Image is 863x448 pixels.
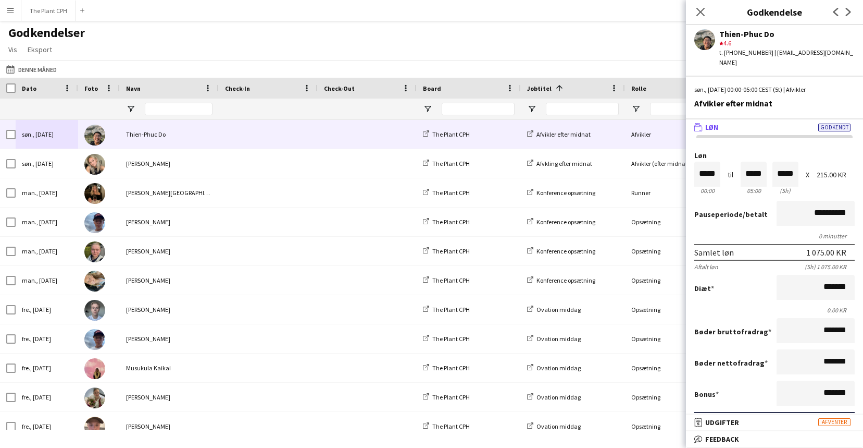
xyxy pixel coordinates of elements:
[16,383,78,411] div: fre., [DATE]
[536,247,595,255] span: Konference opsætning
[120,149,219,178] div: [PERSON_NAME]
[16,295,78,324] div: fre., [DATE]
[536,422,581,430] span: Ovation middag
[16,120,78,149] div: søn., [DATE]
[84,300,105,321] img: Lucas Carlsen
[694,210,768,219] label: /betalt
[694,306,855,314] div: 0.00 KR
[16,412,78,441] div: fre., [DATE]
[423,104,432,114] button: Åbn Filtermenu
[432,218,470,226] span: The Plant CPH
[694,390,719,399] label: Bonus
[423,422,470,430] a: The Plant CPH
[84,212,105,233] img: Noah Holst
[694,85,855,94] div: søn., [DATE] 00:00-05:00 CEST (5t) | Afvikler
[694,99,855,108] div: Afvikler efter midnat
[631,104,641,114] button: Åbn Filtermenu
[705,434,739,444] span: Feedback
[741,187,767,195] div: 05:00
[432,335,470,343] span: The Plant CPH
[423,247,470,255] a: The Plant CPH
[625,324,729,353] div: Opsætning
[432,364,470,372] span: The Plant CPH
[536,364,581,372] span: Ovation middag
[806,171,809,179] div: X
[625,149,729,178] div: Afvikler (efter midnat)
[625,266,729,295] div: Opsætning
[625,178,729,207] div: Runner
[120,237,219,265] div: [PERSON_NAME]
[625,412,729,441] div: Opsætning
[719,48,855,67] div: t. [PHONE_NUMBER] | [EMAIL_ADDRESS][DOMAIN_NAME]
[694,358,768,368] label: Bøder nettofradrag
[536,130,591,138] span: Afvikler efter midnat
[536,393,581,401] span: Ovation middag
[423,364,470,372] a: The Plant CPH
[719,39,855,48] div: 4.6
[625,383,729,411] div: Opsætning
[120,383,219,411] div: [PERSON_NAME]
[120,324,219,353] div: [PERSON_NAME]
[4,43,21,56] a: Vis
[28,45,52,54] span: Eksport
[817,171,855,179] div: 215.00 KR
[432,247,470,255] span: The Plant CPH
[432,422,470,430] span: The Plant CPH
[694,187,720,195] div: 00:00
[686,431,863,447] mat-expansion-panel-header: Feedback
[126,104,135,114] button: Åbn Filtermenu
[145,103,212,115] input: Navn Filter Input
[432,276,470,284] span: The Plant CPH
[423,189,470,197] a: The Plant CPH
[527,393,581,401] a: Ovation middag
[694,232,855,240] div: 0 minutter
[686,415,863,430] mat-expansion-panel-header: UdgifterAfventer
[8,45,17,54] span: Vis
[625,120,729,149] div: Afvikler
[527,247,595,255] a: Konference opsætning
[625,354,729,382] div: Opsætning
[536,335,581,343] span: Ovation middag
[694,284,714,293] label: Diæt
[21,1,76,21] button: The Plant CPH
[694,152,855,160] label: Løn
[84,388,105,408] img: Maria Frandsen
[694,247,734,258] div: Samlet løn
[805,263,855,271] div: (5h) 1 075.00 KR
[527,104,536,114] button: Åbn Filtermenu
[432,160,470,167] span: The Plant CPH
[84,84,98,92] span: Foto
[432,393,470,401] span: The Plant CPH
[423,306,470,313] a: The Plant CPH
[84,329,105,350] img: Noah Holst
[650,103,723,115] input: Rolle Filter Input
[536,160,592,167] span: Afvkling efter midnat
[423,218,470,226] a: The Plant CPH
[16,208,78,236] div: man., [DATE]
[818,124,851,131] span: Godkendt
[719,29,855,39] div: Thien-Phuc Do
[423,84,441,92] span: Board
[4,63,59,76] button: Denne måned
[16,324,78,353] div: fre., [DATE]
[527,276,595,284] a: Konference opsætning
[818,418,851,426] span: Afventer
[625,295,729,324] div: Opsætning
[631,84,646,92] span: Rolle
[527,218,595,226] a: Konference opsætning
[806,247,846,258] div: 1 075.00 KR
[527,130,591,138] a: Afvikler efter midnat
[442,103,515,115] input: Board Filter Input
[536,306,581,313] span: Ovation middag
[120,412,219,441] div: [PERSON_NAME]
[705,123,718,132] span: Løn
[84,183,105,204] img: Selma Collado Juul-Nyholm
[694,327,771,336] label: Bøder bruttofradrag
[527,422,581,430] a: Ovation middag
[423,160,470,167] a: The Plant CPH
[546,103,619,115] input: Jobtitel Filter Input
[432,189,470,197] span: The Plant CPH
[694,263,718,271] div: Aftalt løn
[686,119,863,135] mat-expansion-panel-header: LønGodkendt
[536,189,595,197] span: Konference opsætning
